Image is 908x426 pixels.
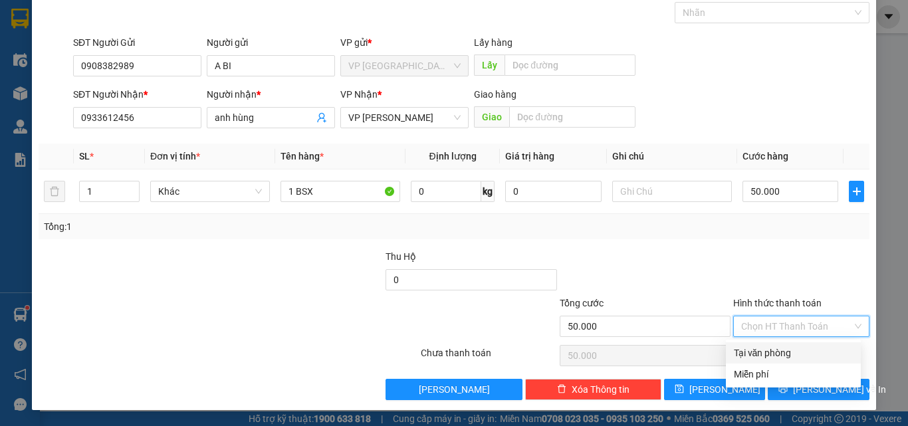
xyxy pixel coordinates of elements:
[158,181,262,201] span: Khác
[733,298,822,308] label: Hình thức thanh toán
[850,186,863,197] span: plus
[675,384,684,395] span: save
[778,384,788,395] span: printer
[348,56,461,76] span: VP Đà Lạt
[419,346,558,369] div: Chưa thanh toán
[607,144,737,169] th: Ghi chú
[281,181,400,202] input: VD: Bàn, Ghế
[419,382,490,397] span: [PERSON_NAME]
[768,379,869,400] button: printer[PERSON_NAME] và In
[474,106,509,128] span: Giao
[474,89,516,100] span: Giao hàng
[560,298,604,308] span: Tổng cước
[474,54,505,76] span: Lấy
[734,367,853,381] div: Miễn phí
[505,151,554,161] span: Giá trị hàng
[505,54,635,76] input: Dọc đường
[386,379,522,400] button: [PERSON_NAME]
[316,112,327,123] span: user-add
[10,78,132,106] div: Gửi: VP [GEOGRAPHIC_DATA]
[73,87,201,102] div: SĐT Người Nhận
[612,181,732,202] input: Ghi Chú
[481,181,495,202] span: kg
[44,181,65,202] button: delete
[281,151,324,161] span: Tên hàng
[734,346,853,360] div: Tại văn phòng
[75,56,174,70] text: DLT2510140021
[340,35,469,50] div: VP gửi
[509,106,635,128] input: Dọc đường
[474,37,512,48] span: Lấy hàng
[572,382,629,397] span: Xóa Thông tin
[150,151,200,161] span: Đơn vị tính
[73,35,201,50] div: SĐT Người Gửi
[557,384,566,395] span: delete
[386,251,416,262] span: Thu Hộ
[44,219,352,234] div: Tổng: 1
[664,379,766,400] button: save[PERSON_NAME]
[429,151,476,161] span: Định lượng
[348,108,461,128] span: VP Phan Thiết
[793,382,886,397] span: [PERSON_NAME] và In
[742,151,788,161] span: Cước hàng
[849,181,864,202] button: plus
[340,89,378,100] span: VP Nhận
[79,151,90,161] span: SL
[505,181,601,202] input: 0
[207,87,335,102] div: Người nhận
[689,382,760,397] span: [PERSON_NAME]
[139,78,239,106] div: Nhận: VP [PERSON_NAME]
[525,379,661,400] button: deleteXóa Thông tin
[207,35,335,50] div: Người gửi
